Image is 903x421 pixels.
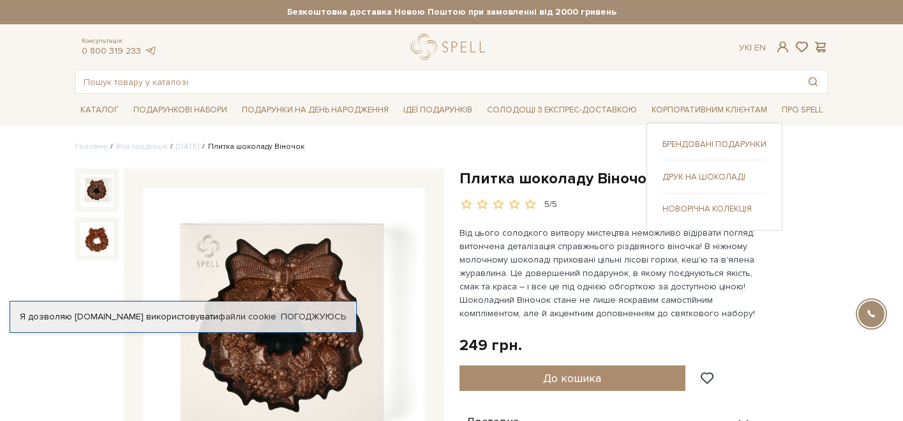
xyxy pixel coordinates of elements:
div: 249 грн. [459,335,522,355]
button: До кошика [459,365,686,391]
div: Я дозволяю [DOMAIN_NAME] використовувати [10,311,356,323]
a: Про Spell [777,100,828,120]
a: Солодощі з експрес-доставкою [482,99,642,121]
button: Пошук товару у каталозі [798,70,828,93]
div: Ук [739,42,766,54]
h1: Плитка шоколаду Віночок [459,169,828,188]
strong: Безкоштовна доставка Новою Поштою при замовленні від 2000 гривень [75,6,828,18]
a: Ідеї подарунків [398,100,477,120]
img: Плитка шоколаду Віночок [80,174,114,207]
a: Погоджуюсь [281,311,346,323]
a: logo [411,34,491,60]
a: Головна [75,142,107,151]
a: [DATE] [176,142,199,151]
a: Подарункові набори [128,100,232,120]
a: Брендовані подарунки [662,139,766,150]
a: En [754,42,766,53]
a: файли cookie [218,311,276,322]
a: 0 800 319 233 [82,45,141,56]
a: Новорічна колекція [662,203,766,215]
span: До кошика [543,371,601,385]
input: Пошук товару у каталозі [76,70,798,93]
a: Каталог [75,100,124,120]
span: Консультація: [82,37,157,45]
a: Подарунки на День народження [237,100,394,120]
div: 5/5 [544,199,557,211]
a: telegram [144,45,157,56]
li: Плитка шоколаду Віночок [199,141,304,153]
a: Друк на шоколаді [662,171,766,183]
p: Від цього солодкого витвору мистецтва неможливо відірвати погляд: витончена деталізація справжньо... [459,226,759,320]
img: Плитка шоколаду Віночок [80,222,114,256]
a: Корпоративним клієнтам [646,100,772,120]
div: Каталог [646,123,782,231]
span: | [750,42,752,53]
a: Вся продукція [116,142,167,151]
